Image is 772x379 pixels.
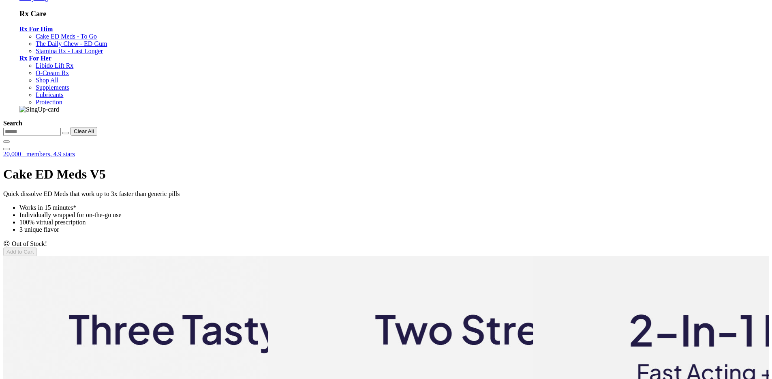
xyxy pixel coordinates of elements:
li: 100% virtual prescription [19,219,769,226]
p: Quick dissolve ED Meds that work up to 3x faster than generic pills [3,190,769,198]
a: Rx For Him [19,26,53,32]
a: Stamina Rx - Last Longer [36,47,103,54]
span: Out of Stock! [12,240,47,247]
h1: Cake ED Meds V5 [3,167,769,182]
button: Clear All [71,127,97,136]
img: SingUp-card [19,106,59,113]
a: Lubricants [36,91,63,98]
h3: Rx Care [19,9,769,18]
a: Libido Lift Rx [36,62,73,69]
span: Add to Cart [6,249,34,255]
a: The Daily Chew - ED Gum [36,40,107,47]
li: 3 unique flavor [19,226,769,233]
strong: Search [3,120,22,127]
a: Rx For Her [19,55,51,62]
a: 20,000+ members, 4.9 stars [3,151,75,157]
a: Shop All [36,77,58,84]
a: O-Cream Rx [36,69,69,76]
li: Individually wrapped for on-the-go use [19,211,769,219]
span: ☹ [3,240,10,247]
a: Protection [36,99,62,106]
button: Add to Cart [3,248,37,256]
li: Works in 15 minutes* [19,204,769,211]
a: Supplements [36,84,69,91]
a: Cake ED Meds - To Go [36,33,97,40]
